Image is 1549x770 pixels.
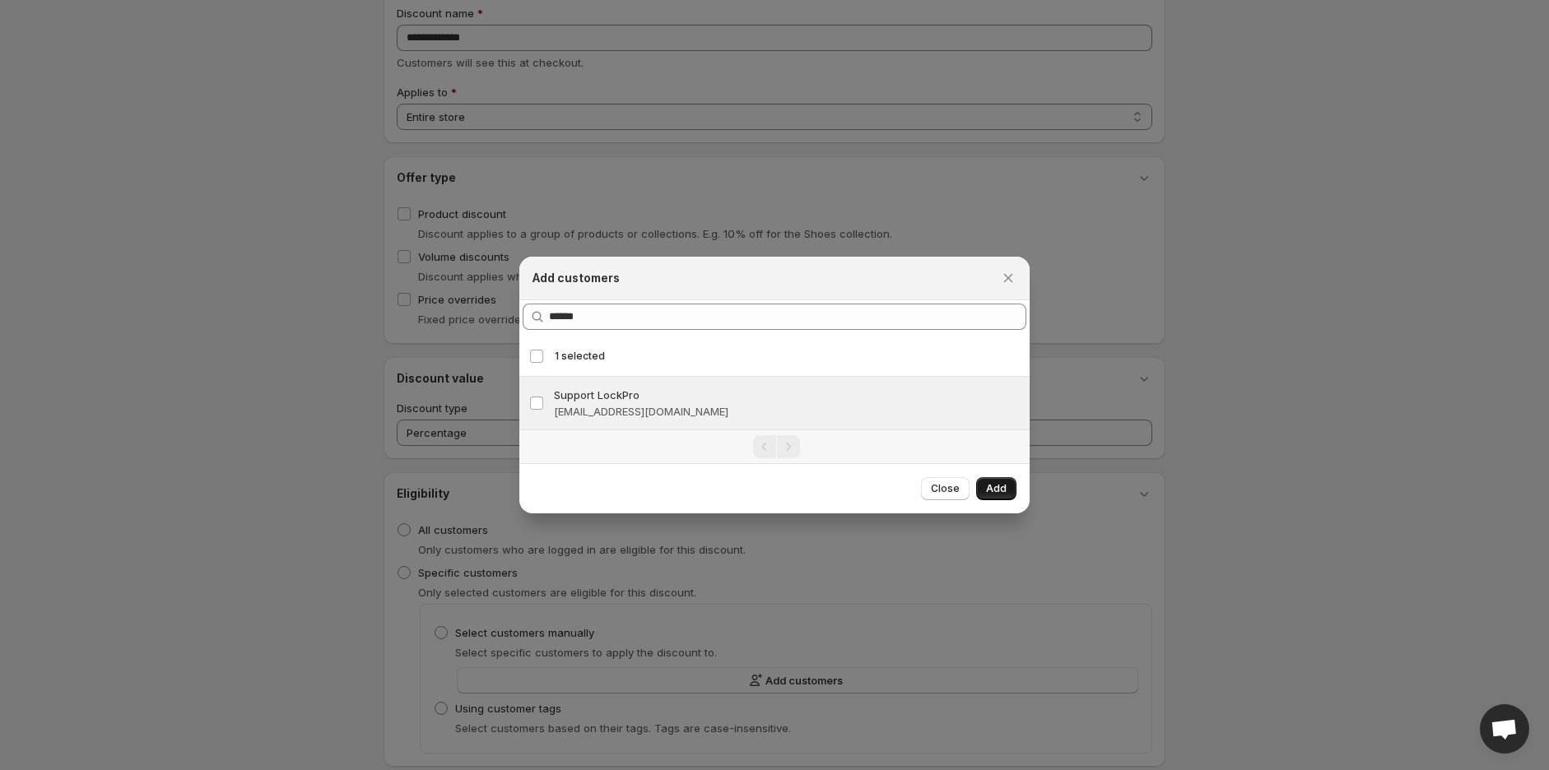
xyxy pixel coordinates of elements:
[997,267,1020,290] button: Close
[921,477,970,500] button: Close
[986,482,1007,495] span: Add
[554,387,1020,403] h3: Support LockPro
[976,477,1016,500] button: Add
[555,350,605,363] span: 1 selected
[554,403,1020,420] h3: [EMAIL_ADDRESS][DOMAIN_NAME]
[533,270,620,286] h2: Add customers
[931,482,960,495] span: Close
[519,429,1030,463] nav: Pagination
[1480,704,1529,754] div: Open chat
